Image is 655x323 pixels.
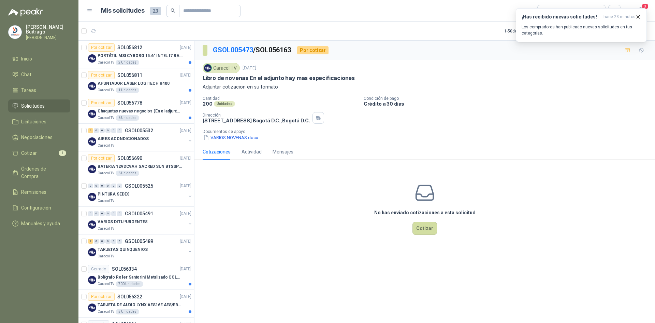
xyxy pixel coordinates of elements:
[364,96,652,101] p: Condición de pago
[98,309,114,314] p: Caracol TV
[98,115,114,121] p: Caracol TV
[88,211,93,216] div: 0
[8,84,70,97] a: Tareas
[117,100,142,105] p: SOL056778
[94,211,99,216] div: 0
[94,239,99,244] div: 0
[26,25,70,34] p: [PERSON_NAME] Buitrago
[273,148,293,156] div: Mensajes
[98,226,114,231] p: Caracol TV
[116,88,139,93] div: 1 Unidades
[203,129,652,134] p: Documentos de apoyo
[111,239,116,244] div: 0
[88,128,93,133] div: 2
[180,266,191,272] p: [DATE]
[98,171,114,176] p: Caracol TV
[98,281,114,287] p: Caracol TV
[412,222,437,235] button: Cotizar
[88,239,93,244] div: 2
[98,274,183,281] p: Bolígrafo Roller Santorini Metalizado COLOR MORADO 1logo
[203,96,358,101] p: Cantidad
[8,162,70,183] a: Órdenes de Compra
[116,115,139,121] div: 6 Unidades
[203,134,259,141] button: VARIOS NOVENAS.docx
[635,5,647,17] button: 3
[88,293,115,301] div: Por cotizar
[8,217,70,230] a: Manuales y ayuda
[88,184,93,188] div: 0
[542,7,556,15] div: Todas
[8,8,43,16] img: Logo peakr
[117,211,122,216] div: 0
[98,163,183,170] p: BATERIA 12VDC9AH SACRED SUN BTSSP12-9HR
[243,65,256,71] p: [DATE]
[21,204,51,212] span: Configuración
[98,60,114,65] p: Caracol TV
[8,68,70,81] a: Chat
[98,53,183,59] p: PORTÁTIL MSI CYBORG 15.6" INTEL I7 RAM 32GB - 1 TB / Nvidia GeForce RTX 4050
[117,156,142,161] p: SOL056690
[242,148,262,156] div: Actividad
[100,211,105,216] div: 0
[180,72,191,79] p: [DATE]
[504,26,546,37] div: 1 - 50 de 159
[98,108,183,115] p: Chaquetas nuevas negocios (En el adjunto mas informacion)
[8,131,70,144] a: Negociaciones
[88,265,109,273] div: Cerrado
[88,304,96,312] img: Company Logo
[203,75,355,82] p: Libro de novenas En el adjunto hay mas especificaciones
[100,184,105,188] div: 0
[203,118,310,123] p: [STREET_ADDRESS] Bogotá D.C. , Bogotá D.C.
[603,14,636,20] span: hace 23 minutos
[116,309,139,314] div: 5 Unidades
[59,150,66,156] span: 1
[180,155,191,162] p: [DATE]
[88,276,96,284] img: Company Logo
[88,165,96,173] img: Company Logo
[117,73,142,78] p: SOL056811
[88,43,115,52] div: Por cotizar
[116,60,139,65] div: 2 Unidades
[214,101,235,107] div: Unidades
[203,148,231,156] div: Cotizaciones
[171,8,175,13] span: search
[21,86,36,94] span: Tareas
[21,134,53,141] span: Negociaciones
[180,294,191,300] p: [DATE]
[88,110,96,118] img: Company Logo
[180,211,191,217] p: [DATE]
[98,246,148,253] p: TARJETAS QUINQUENIOS
[98,254,114,259] p: Caracol TV
[94,128,99,133] div: 0
[78,290,194,318] a: Por cotizarSOL056322[DATE] Company LogoTARJETA DE AUDIO LYNX AES16E AES/EBU PCICaracol TV5 Unidades
[88,99,115,107] div: Por cotizar
[150,7,161,15] span: 23
[78,151,194,179] a: Por cotizarSOL056690[DATE] Company LogoBATERIA 12VDC9AH SACRED SUN BTSSP12-9HRCaracol TV6 Unidades
[117,184,122,188] div: 0
[98,198,114,204] p: Caracol TV
[88,137,96,146] img: Company Logo
[8,115,70,128] a: Licitaciones
[297,46,329,54] div: Por cotizar
[180,183,191,189] p: [DATE]
[180,100,191,106] p: [DATE]
[98,191,129,198] p: PINTURA SEDES
[105,128,111,133] div: 0
[100,128,105,133] div: 0
[98,143,114,148] p: Caracol TV
[111,128,116,133] div: 0
[180,127,191,134] p: [DATE]
[21,55,32,63] span: Inicio
[111,184,116,188] div: 0
[21,165,64,180] span: Órdenes de Compra
[112,267,137,271] p: SOL056334
[125,239,153,244] p: GSOL005489
[21,149,37,157] span: Cotizar
[125,128,153,133] p: GSOL005532
[98,302,183,308] p: TARJETA DE AUDIO LYNX AES16E AES/EBU PCI
[8,147,70,160] a: Cotizar1
[88,220,96,229] img: Company Logo
[516,8,647,42] button: ¡Has recibido nuevas solicitudes!hace 23 minutos Los compradores han publicado nuevas solicitudes...
[88,126,193,148] a: 2 0 0 0 0 0 GSOL005532[DATE] Company LogoAIRES ACONDICIONADOSCaracol TV
[522,14,601,20] h3: ¡Has recibido nuevas solicitudes!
